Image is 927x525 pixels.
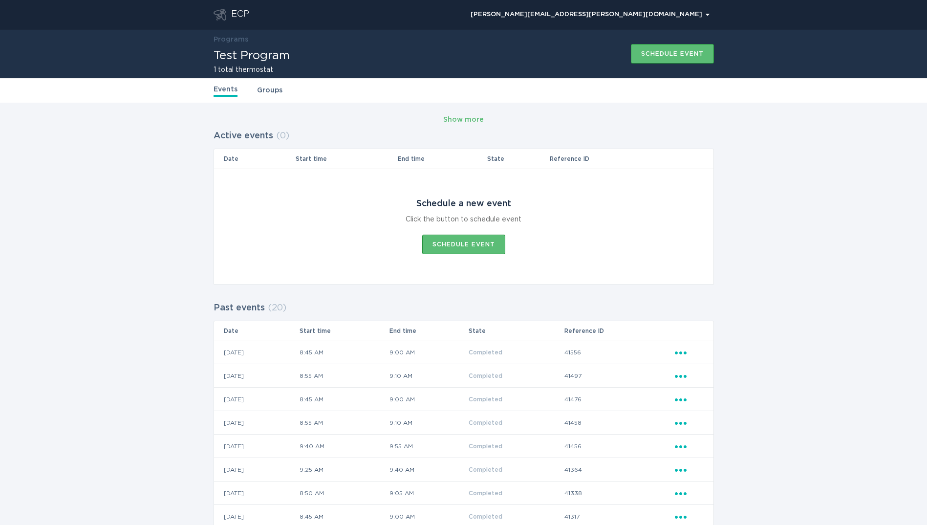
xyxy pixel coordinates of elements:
[214,149,296,169] th: Date
[466,7,714,22] div: Popover menu
[443,114,484,125] div: Show more
[397,149,487,169] th: End time
[564,458,674,481] td: 41364
[469,396,502,402] span: Completed
[564,481,674,505] td: 41338
[295,149,397,169] th: Start time
[469,350,502,355] span: Completed
[214,411,299,435] td: [DATE]
[549,149,674,169] th: Reference ID
[268,304,286,312] span: ( 20 )
[641,51,704,57] div: Schedule event
[276,131,289,140] span: ( 0 )
[468,321,564,341] th: State
[299,341,389,364] td: 8:45 AM
[487,149,549,169] th: State
[214,481,713,505] tr: 0bd75af96b7344d7815c6794ae6aa8c6
[299,481,389,505] td: 8:50 AM
[214,411,713,435] tr: 69d311ce75214dcb877e27a23178059a
[432,241,495,247] div: Schedule event
[469,443,502,449] span: Completed
[214,9,226,21] button: Go to dashboard
[214,84,237,97] a: Events
[466,7,714,22] button: Open user account details
[675,511,704,522] div: Popover menu
[214,388,713,411] tr: c8df693ff60e455fbd0dc2b530160517
[389,388,468,411] td: 9:00 AM
[469,420,502,426] span: Completed
[416,198,511,209] div: Schedule a new event
[564,388,674,411] td: 41476
[214,66,290,73] h2: 1 total thermostat
[214,435,713,458] tr: 33c095ae7f404316b1cd2d804e270356
[214,149,713,169] tr: Table Headers
[675,417,704,428] div: Popover menu
[231,9,249,21] div: ECP
[406,214,521,225] div: Click the button to schedule event
[299,388,389,411] td: 8:45 AM
[214,299,265,317] h2: Past events
[214,364,299,388] td: [DATE]
[389,364,468,388] td: 9:10 AM
[257,85,282,96] a: Groups
[214,36,248,43] a: Programs
[214,321,713,341] tr: Table Headers
[299,321,389,341] th: Start time
[214,435,299,458] td: [DATE]
[299,411,389,435] td: 8:55 AM
[564,435,674,458] td: 41456
[389,341,468,364] td: 9:00 AM
[422,235,505,254] button: Schedule event
[675,464,704,475] div: Popover menu
[389,481,468,505] td: 9:05 AM
[214,364,713,388] tr: 87fd9a1fba4e4307aa03e687b78a0396
[564,321,674,341] th: Reference ID
[214,341,299,364] td: [DATE]
[299,364,389,388] td: 8:55 AM
[471,12,710,18] div: [PERSON_NAME][EMAIL_ADDRESS][PERSON_NAME][DOMAIN_NAME]
[214,481,299,505] td: [DATE]
[299,458,389,481] td: 9:25 AM
[469,490,502,496] span: Completed
[214,458,713,481] tr: 29c63dad8ae444a4b0e20964df45a249
[564,341,674,364] td: 41556
[389,321,468,341] th: End time
[389,458,468,481] td: 9:40 AM
[389,435,468,458] td: 9:55 AM
[214,127,273,145] h2: Active events
[564,411,674,435] td: 41458
[675,488,704,499] div: Popover menu
[214,388,299,411] td: [DATE]
[214,50,290,62] h1: Test Program
[469,373,502,379] span: Completed
[564,364,674,388] td: 41497
[214,458,299,481] td: [DATE]
[389,411,468,435] td: 9:10 AM
[214,341,713,364] tr: 07db418ad5f44884bb0250b84a11e8c4
[469,514,502,520] span: Completed
[214,321,299,341] th: Date
[299,435,389,458] td: 9:40 AM
[675,441,704,452] div: Popover menu
[675,347,704,358] div: Popover menu
[443,112,484,127] button: Show more
[675,371,704,381] div: Popover menu
[631,44,714,64] button: Schedule event
[675,394,704,405] div: Popover menu
[469,467,502,473] span: Completed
